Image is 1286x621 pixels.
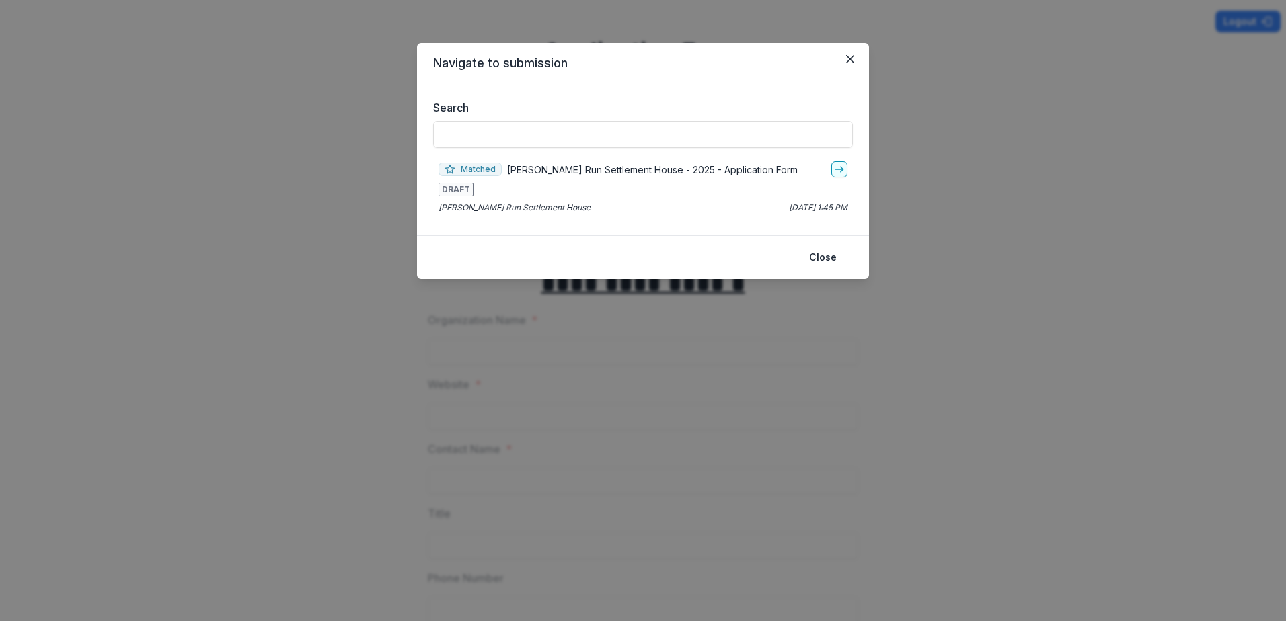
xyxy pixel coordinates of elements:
[417,43,869,83] header: Navigate to submission
[831,161,847,177] a: go-to
[801,247,845,268] button: Close
[439,202,591,214] p: [PERSON_NAME] Run Settlement House
[439,183,474,196] span: DRAFT
[789,202,847,214] p: [DATE] 1:45 PM
[839,48,861,70] button: Close
[433,99,845,116] label: Search
[507,163,798,177] p: [PERSON_NAME] Run Settlement House - 2025 - Application Form
[439,163,502,176] span: Matched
